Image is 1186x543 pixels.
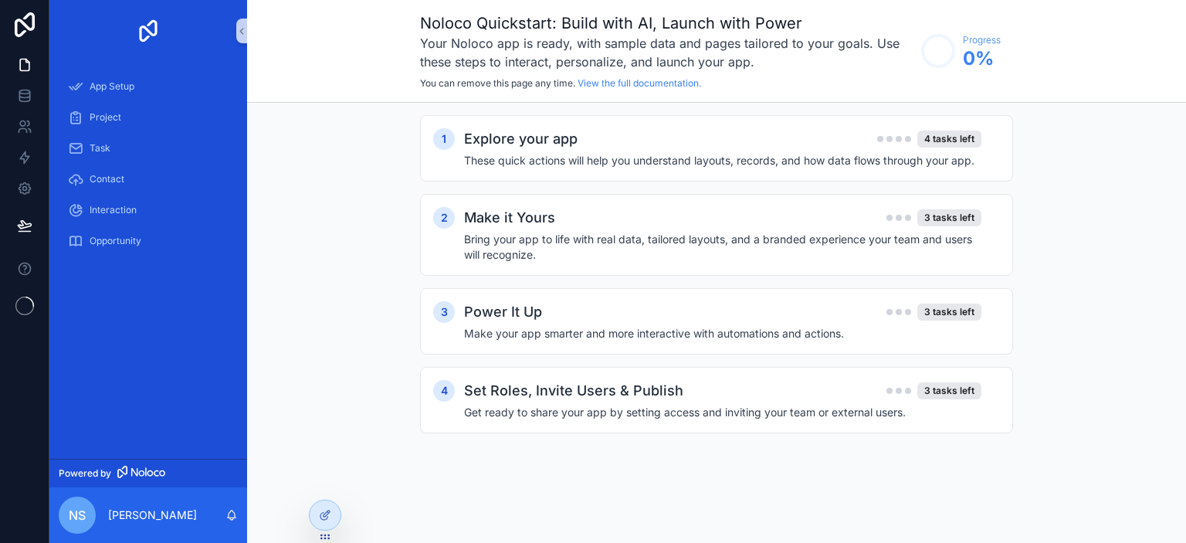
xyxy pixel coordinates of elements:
h4: These quick actions will help you understand layouts, records, and how data flows through your app. [464,153,981,168]
span: App Setup [90,80,134,93]
span: nS [69,506,86,524]
span: Powered by [59,467,111,480]
a: Opportunity [59,227,238,255]
p: [PERSON_NAME] [108,507,197,523]
div: scrollable content [49,62,247,275]
span: You can remove this page any time. [420,77,575,89]
span: Interaction [90,204,137,216]
a: Interaction [59,196,238,224]
h4: Bring your app to life with real data, tailored layouts, and a branded experience your team and u... [464,232,981,263]
a: App Setup [59,73,238,100]
span: Project [90,111,121,124]
div: 4 tasks left [917,131,981,148]
span: Contact [90,173,124,185]
h2: Power It Up [464,301,542,323]
a: View the full documentation. [578,77,701,89]
div: 3 tasks left [917,382,981,399]
a: Project [59,104,238,131]
span: Task [90,142,110,154]
h4: Make your app smarter and more interactive with automations and actions. [464,326,981,341]
a: Task [59,134,238,162]
div: 1 [433,128,455,150]
img: App logo [136,19,161,43]
div: 4 [433,380,455,402]
a: Contact [59,165,238,193]
div: 2 [433,207,455,229]
span: Progress [963,34,1001,46]
div: 3 tasks left [917,209,981,226]
div: 3 tasks left [917,304,981,321]
div: scrollable content [247,103,1186,475]
h2: Make it Yours [464,207,555,229]
a: Powered by [49,459,247,487]
h2: Set Roles, Invite Users & Publish [464,380,683,402]
span: 0 % [963,46,1001,71]
h4: Get ready to share your app by setting access and inviting your team or external users. [464,405,981,420]
h3: Your Noloco app is ready, with sample data and pages tailored to your goals. Use these steps to i... [420,34,913,71]
h2: Explore your app [464,128,578,150]
h1: Noloco Quickstart: Build with AI, Launch with Power [420,12,913,34]
div: 3 [433,301,455,323]
span: Opportunity [90,235,141,247]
